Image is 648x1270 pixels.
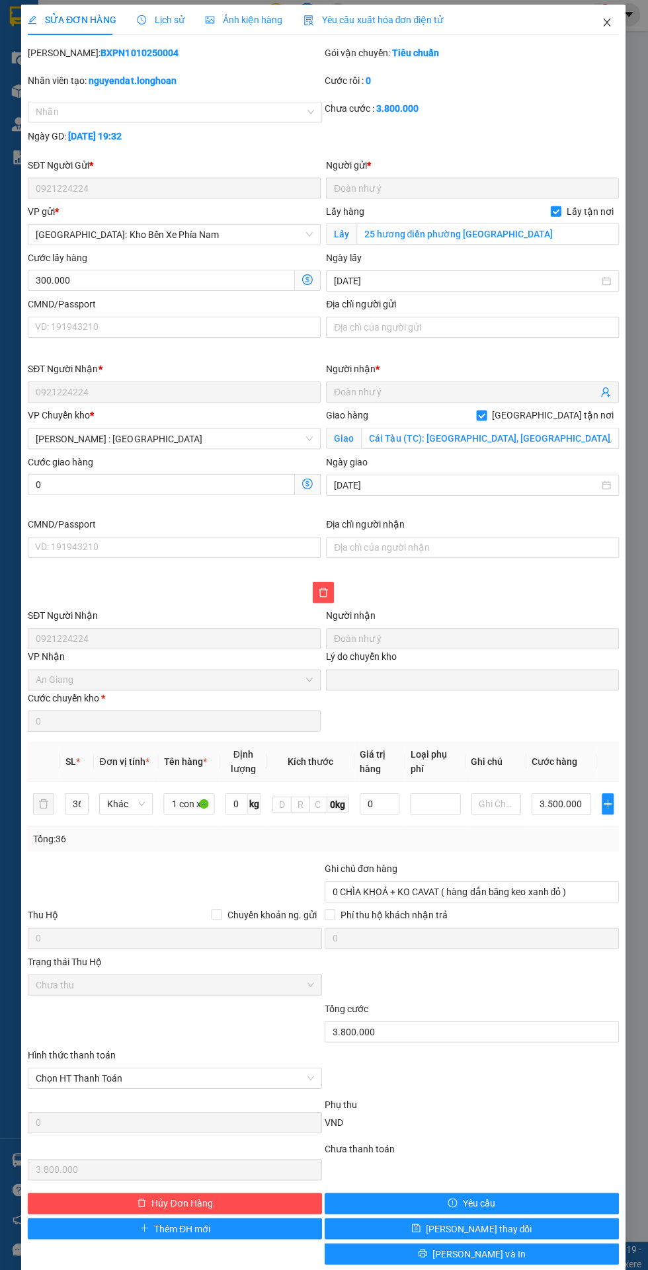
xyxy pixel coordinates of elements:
button: delete [34,793,56,814]
span: clock-circle [138,17,147,26]
span: plus [141,1222,150,1233]
span: [PERSON_NAME] và In [433,1246,526,1260]
div: SĐT Người Gửi [29,159,321,174]
span: Định lượng [231,749,257,774]
label: Cước giao hàng [29,457,95,468]
span: Ảnh kiện hàng [206,17,283,27]
span: SỬA ĐƠN HÀNG [29,17,117,27]
span: Đơn vị tính [101,756,150,767]
span: Chưa thu [37,974,315,994]
span: Lấy tận nơi [561,206,619,220]
label: Ngày giao [327,457,368,468]
span: Lấy hàng [327,208,365,218]
span: Yêu cầu xuất hóa đơn điện tử [304,17,444,27]
b: [DATE] 19:32 [69,133,123,143]
span: picture [206,17,216,26]
input: Cước giao hàng [29,475,296,496]
span: Cước hàng [532,756,577,767]
span: VND [325,1117,344,1127]
input: Ghi Chú [471,793,521,814]
div: Gói vận chuyển: [325,48,619,62]
span: Phí thu hộ khách nhận trả [336,908,454,922]
div: [PERSON_NAME]: [29,48,323,62]
div: SĐT Người Nhận [29,609,321,623]
span: Chuyển khoản ng. gửi [223,908,323,922]
span: Lịch sử [138,17,185,27]
span: SL [66,756,77,767]
b: Tiêu chuẩn [393,50,440,60]
div: Lý do chuyển kho [327,650,619,664]
input: Ghi chú đơn hàng [325,881,619,902]
th: Ghi chú [466,742,526,782]
span: edit [29,17,38,26]
span: Thu Hộ [29,910,60,920]
input: Lấy tận nơi [357,225,619,246]
label: Ghi chú đơn hàng [325,863,398,874]
span: Chọn HT Thanh Toán [37,1068,315,1088]
input: C [310,797,327,813]
input: Địa chỉ của người gửi [327,318,619,339]
input: VD: Bàn, Ghế [165,793,216,814]
span: Khác [108,794,146,814]
input: Giao tận nơi [362,428,619,450]
span: Nha Trang: Kho Bến Xe Phía Nam [37,226,313,246]
div: Cước chuyển kho [29,691,321,705]
img: icon [304,17,315,28]
div: Trạng thái Thu Hộ [29,954,323,969]
span: Giao [327,428,362,450]
span: Giá trị hàng [360,749,386,774]
div: Địa chỉ người gửi [327,298,619,313]
span: Giao hàng [327,411,369,422]
div: Ngày GD: [29,131,323,145]
div: Địa chỉ người nhận [327,518,619,532]
span: dollar-circle [303,276,313,286]
div: Chưa thanh toán [324,1141,620,1156]
span: delete [314,588,334,598]
button: printer[PERSON_NAME] và In [325,1242,619,1263]
span: exclamation-circle [448,1197,458,1208]
b: BXPN1010250004 [102,50,179,60]
span: plus [602,799,613,809]
span: user-add [600,388,611,399]
button: exclamation-circleYêu cầu [325,1192,619,1213]
button: deleteHủy Đơn Hàng [29,1192,323,1213]
button: save[PERSON_NAME] thay đổi [325,1217,619,1238]
div: Phụ thu [324,1097,620,1111]
span: Thêm ĐH mới [155,1220,212,1235]
span: Lấy [327,225,357,246]
button: Close [588,7,626,44]
div: SĐT Người Nhận [29,363,321,377]
label: Cước lấy hàng [29,254,89,264]
input: Cước lấy hàng [29,271,296,292]
span: dollar-circle [303,479,313,490]
div: Tổng: 36 [34,832,324,846]
th: Loại phụ phí [405,742,466,782]
b: nguyendat.longhoan [90,77,177,88]
span: save [412,1222,421,1233]
input: R [292,797,311,813]
button: delete [313,582,335,604]
span: [GEOGRAPHIC_DATA] tận nơi [487,409,619,424]
input: D [273,797,292,813]
div: VP Nhận [29,650,321,664]
div: Chưa cước : [325,103,619,118]
div: Người gửi [327,159,619,174]
span: printer [419,1248,428,1258]
span: Hủy Đơn Hàng [153,1195,214,1210]
div: Nhân viên tạo: [29,75,323,90]
span: Tên hàng [165,756,208,767]
div: CMND/Passport [29,298,321,313]
span: kg [249,793,262,814]
input: Địa chỉ của người nhận [327,537,619,559]
label: Ngày lấy [327,254,362,264]
b: 3.800.000 [377,105,419,116]
input: Ngày giao [335,479,599,493]
div: Cước rồi : [325,75,619,90]
span: Kích thước [288,756,334,767]
b: 0 [366,77,372,88]
span: [PERSON_NAME] thay đổi [426,1220,532,1235]
span: Yêu cầu [463,1195,495,1210]
button: plus [602,793,614,814]
span: 0kg [328,797,349,813]
input: Ngày lấy [335,275,599,290]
